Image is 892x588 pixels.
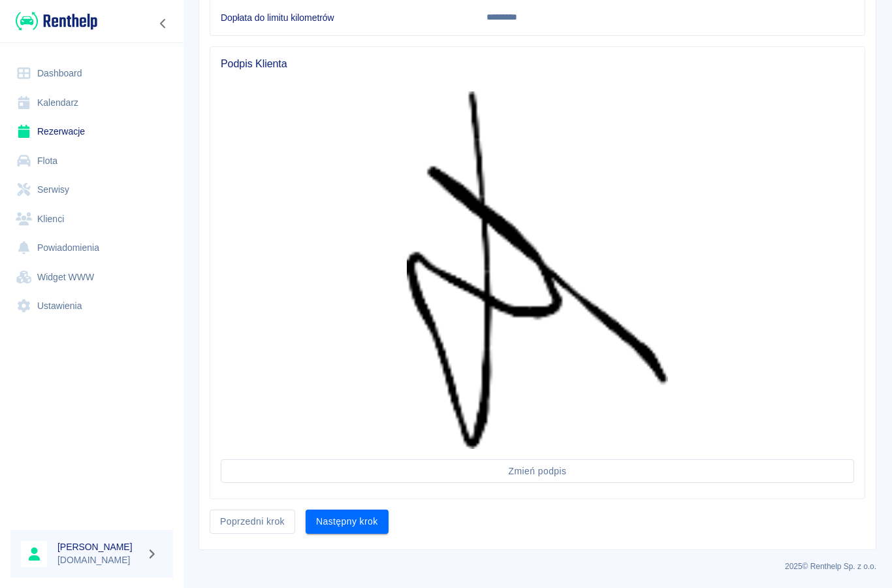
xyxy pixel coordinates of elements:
[10,88,173,118] a: Kalendarz
[306,510,389,534] button: Następny krok
[10,117,173,146] a: Rezerwacje
[221,11,466,24] h6: Dopłata do limitu kilometrów
[57,540,141,553] h6: [PERSON_NAME]
[10,10,97,32] a: Renthelp logo
[16,10,97,32] img: Renthelp logo
[10,204,173,234] a: Klienci
[10,263,173,292] a: Widget WWW
[10,175,173,204] a: Serwisy
[199,561,876,572] p: 2025 © Renthelp Sp. z o.o.
[57,553,141,567] p: [DOMAIN_NAME]
[210,510,295,534] button: Poprzedni krok
[221,57,854,71] span: Podpis Klienta
[221,459,854,483] button: Zmień podpis
[407,91,668,449] img: Podpis
[10,146,173,176] a: Flota
[10,233,173,263] a: Powiadomienia
[10,59,173,88] a: Dashboard
[153,15,173,32] button: Zwiń nawigację
[10,291,173,321] a: Ustawienia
